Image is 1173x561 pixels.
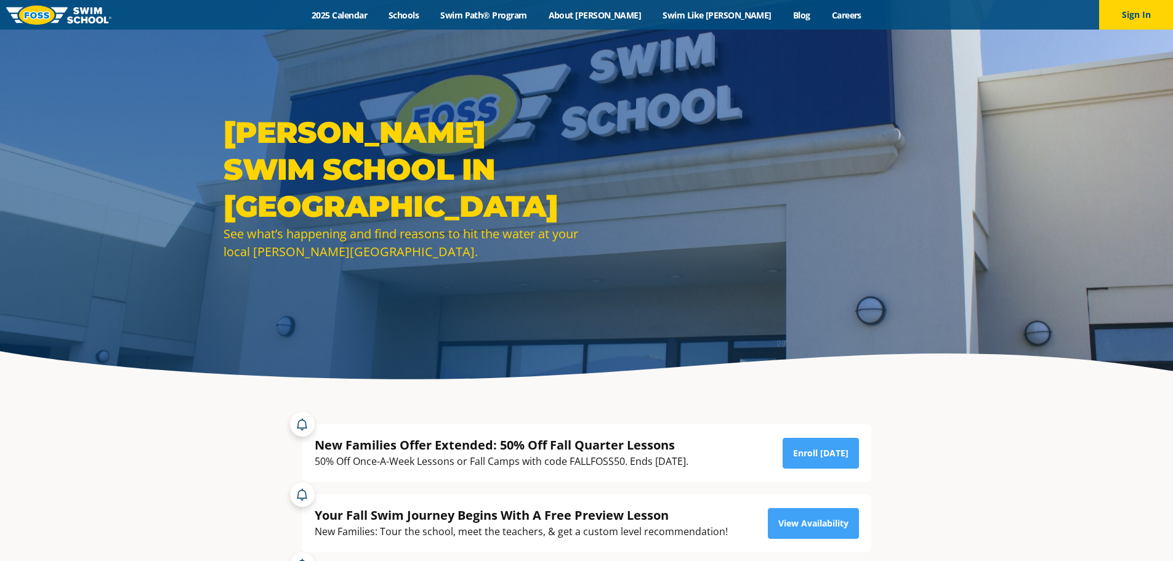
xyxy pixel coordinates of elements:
a: Swim Like [PERSON_NAME] [652,9,783,21]
a: View Availability [768,508,859,539]
a: 2025 Calendar [301,9,378,21]
a: Enroll [DATE] [783,438,859,469]
img: FOSS Swim School Logo [6,6,111,25]
a: Careers [821,9,872,21]
a: Swim Path® Program [430,9,538,21]
div: New Families Offer Extended: 50% Off Fall Quarter Lessons [315,437,688,453]
a: Blog [782,9,821,21]
div: Your Fall Swim Journey Begins With A Free Preview Lesson [315,507,728,523]
div: New Families: Tour the school, meet the teachers, & get a custom level recommendation! [315,523,728,540]
div: 50% Off Once-A-Week Lessons or Fall Camps with code FALLFOSS50. Ends [DATE]. [315,453,688,470]
div: See what’s happening and find reasons to hit the water at your local [PERSON_NAME][GEOGRAPHIC_DATA]. [224,225,581,260]
a: Schools [378,9,430,21]
a: About [PERSON_NAME] [538,9,652,21]
h1: [PERSON_NAME] Swim School in [GEOGRAPHIC_DATA] [224,114,581,225]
